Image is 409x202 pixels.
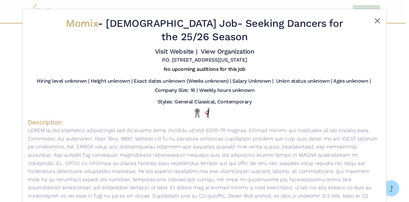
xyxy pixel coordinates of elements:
h5: Ages unknown | [333,78,371,85]
h5: Salary Unknown | [232,78,273,85]
h5: Company Size: 16 | [155,87,198,94]
span: [DEMOGRAPHIC_DATA] Job [106,17,237,29]
h5: P.O. [STREET_ADDRESS][US_STATE] [162,57,247,64]
h2: - - Seeking Dancers for the 25/26 Season [57,17,352,43]
button: Close [374,17,381,25]
h5: No upcoming auditions for this job [164,66,245,73]
img: All [204,108,209,118]
a: Visit Website | [155,48,197,55]
img: Local [193,108,201,118]
h5: Hiring level unknown | [37,78,89,85]
h5: Height unknown | [91,78,132,85]
h5: Exact dates unknown (Weeks unknown) | [134,78,231,85]
h5: Union status unknown | [276,78,332,85]
h4: Description [28,118,381,126]
span: Momix [66,17,98,29]
h5: Styles: General Classical, Contemporary [158,99,251,105]
h5: Weekly hours unknown [199,87,254,94]
a: View Organization [201,48,254,55]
